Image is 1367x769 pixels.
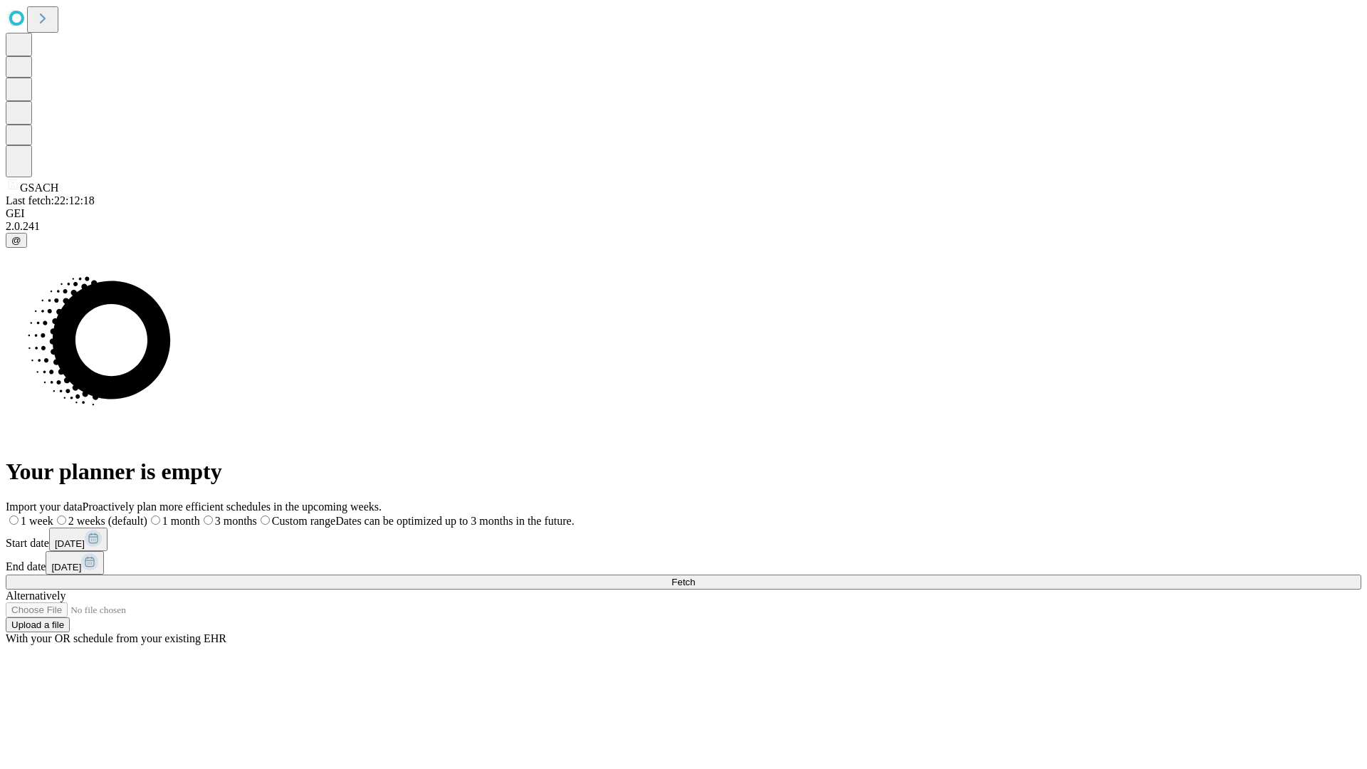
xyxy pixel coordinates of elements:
[83,501,382,513] span: Proactively plan more efficient schedules in the upcoming weeks.
[9,516,19,525] input: 1 week
[6,632,226,644] span: With your OR schedule from your existing EHR
[6,501,83,513] span: Import your data
[11,235,21,246] span: @
[6,617,70,632] button: Upload a file
[20,182,58,194] span: GSACH
[671,577,695,587] span: Fetch
[57,516,66,525] input: 2 weeks (default)
[6,207,1361,220] div: GEI
[55,538,85,549] span: [DATE]
[51,562,81,572] span: [DATE]
[6,575,1361,590] button: Fetch
[261,516,270,525] input: Custom rangeDates can be optimized up to 3 months in the future.
[21,515,53,527] span: 1 week
[68,515,147,527] span: 2 weeks (default)
[272,515,335,527] span: Custom range
[6,528,1361,551] div: Start date
[204,516,213,525] input: 3 months
[335,515,574,527] span: Dates can be optimized up to 3 months in the future.
[6,551,1361,575] div: End date
[6,590,66,602] span: Alternatively
[151,516,160,525] input: 1 month
[6,233,27,248] button: @
[46,551,104,575] button: [DATE]
[6,220,1361,233] div: 2.0.241
[49,528,108,551] button: [DATE]
[6,459,1361,485] h1: Your planner is empty
[162,515,200,527] span: 1 month
[6,194,95,206] span: Last fetch: 22:12:18
[215,515,257,527] span: 3 months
